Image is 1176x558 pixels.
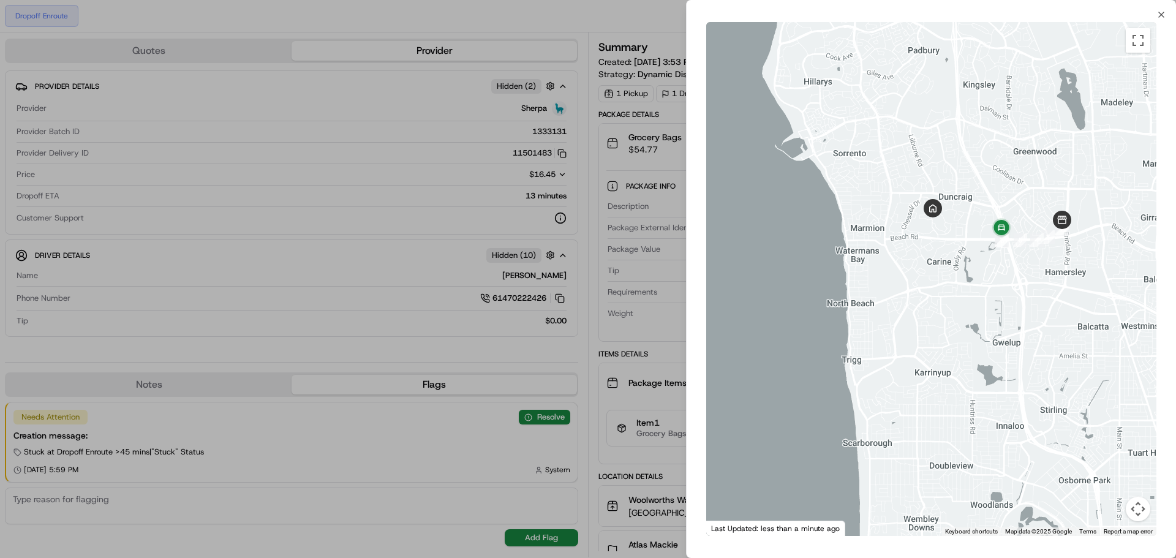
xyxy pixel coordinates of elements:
[1030,233,1044,247] div: 4
[706,521,845,536] div: Last Updated: less than a minute ago
[1126,497,1150,521] button: Map camera controls
[709,520,750,536] a: Open this area in Google Maps (opens a new window)
[945,527,998,536] button: Keyboard shortcuts
[1126,28,1150,53] button: Toggle fullscreen view
[995,234,1009,247] div: 6
[1055,222,1069,236] div: 2
[1041,230,1055,244] div: 3
[1014,233,1027,247] div: 5
[1079,528,1096,535] a: Terms
[1005,528,1072,535] span: Map data ©2025 Google
[1104,528,1153,535] a: Report a map error
[995,234,1008,247] div: 7
[709,520,750,536] img: Google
